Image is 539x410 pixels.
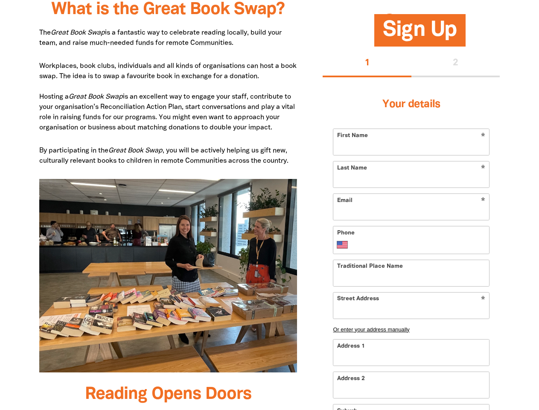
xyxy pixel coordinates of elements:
h3: Your details [333,88,489,122]
span: Sign Up [383,20,457,47]
em: Great Book Swap [108,148,163,154]
em: Great Book Swap [51,30,105,36]
p: The is a fantastic way to celebrate reading locally, build your team, and raise much-needed funds... [39,28,297,48]
button: Stage 1 [323,50,411,77]
span: Reading Opens Doors [85,387,251,402]
p: Workplaces, book clubs, individuals and all kinds of organisations can host a book swap. The idea... [39,61,297,133]
p: By participating in the , you will be actively helping us gift new, culturally relevant books to ... [39,146,297,166]
button: Or enter your address manually [333,326,489,332]
em: Great Book Swap [69,94,123,100]
span: What is the Great Book Swap? [51,2,285,18]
